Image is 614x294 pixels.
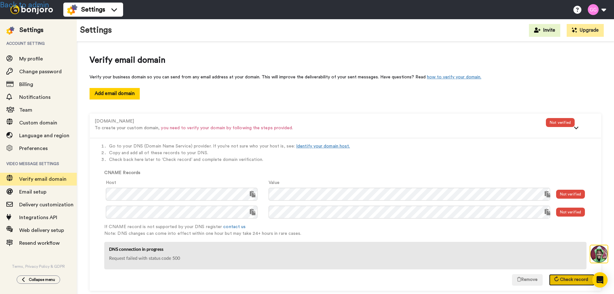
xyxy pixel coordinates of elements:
[104,171,140,175] b: CNAME Records
[19,202,74,207] span: Delivery customization
[109,255,582,261] p: Request failed with status code 500
[81,5,105,14] span: Settings
[296,144,350,148] a: Identify your domain host.
[19,215,57,220] span: Integrations API
[6,27,14,35] img: settings-colored.svg
[109,247,582,251] h5: DNS connection in progress
[19,177,67,182] span: Verify email domain
[549,274,594,286] button: Check record
[109,150,594,156] li: Copy and add all of these records to your DNS.
[20,26,43,35] div: Settings
[19,120,57,125] span: Custom domain
[427,75,481,79] a: how to verify your domain.
[556,190,585,199] div: Not verified
[223,225,246,229] a: contact us
[95,118,596,123] a: [DOMAIN_NAME]To create your custom domain, you need to verify your domain by following the steps ...
[29,277,55,282] span: Collapse menu
[19,69,62,74] span: Change password
[19,107,32,113] span: Team
[19,133,69,138] span: Language and region
[106,179,116,186] label: Host
[19,56,43,61] span: My profile
[592,272,608,288] div: Open Intercom Messenger
[19,146,48,151] span: Preferences
[17,275,60,284] button: Collapse menu
[567,24,604,37] button: Upgrade
[19,95,51,100] span: Notifications
[90,54,601,66] span: Verify email domain
[161,126,293,130] span: you need to verify your domain by following the steps provided.
[90,74,601,80] div: Verify your business domain so you can send from any email address at your domain. This will impr...
[90,88,140,99] button: Add email domain
[560,277,588,282] span: Check record
[512,274,543,286] button: Remove
[556,208,585,217] div: Not verified
[19,241,60,246] span: Resend workflow
[19,82,33,87] span: Billing
[529,24,560,37] button: Invite
[269,179,279,186] label: Value
[19,189,46,195] span: Email setup
[80,26,112,35] h1: Settings
[546,118,575,127] div: Not verified
[1,1,18,19] img: 3183ab3e-59ed-45f6-af1c-10226f767056-1659068401.jpg
[19,228,64,233] span: Web delivery setup
[95,118,546,125] div: [DOMAIN_NAME]
[109,143,594,150] li: Go to your DNS (Domain Name Service) provider. If you’re not sure who your host is, see:
[67,4,77,15] img: settings-colored.svg
[104,230,594,237] p: Note: DNS changes can come into effect within one hour but may take 24+ hours in rare cases.
[109,156,594,163] li: Check back here later to ‘Check record’ and complete domain verification.
[95,125,546,131] p: To create your custom domain,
